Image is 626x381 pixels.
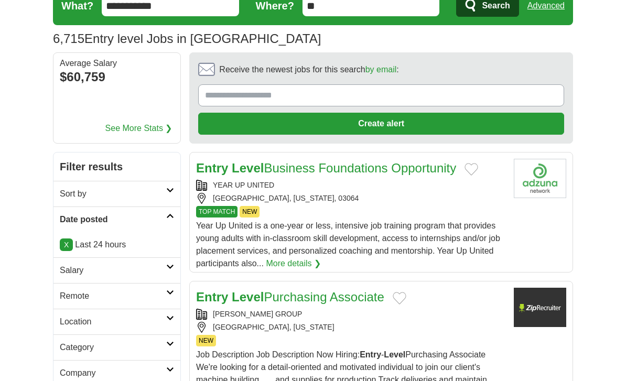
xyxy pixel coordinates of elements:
[196,206,238,217] span: TOP MATCH
[53,153,180,181] h2: Filter results
[60,367,166,379] h2: Company
[232,290,264,304] strong: Level
[465,163,478,176] button: Add to favorite jobs
[196,309,505,320] div: [PERSON_NAME] GROUP
[196,161,228,175] strong: Entry
[196,322,505,333] div: [GEOGRAPHIC_DATA], [US_STATE]
[196,180,505,191] div: YEAR UP UNITED
[60,264,166,277] h2: Salary
[232,161,264,175] strong: Level
[240,206,260,217] span: NEW
[60,59,174,68] div: Average Salary
[53,309,180,334] a: Location
[384,350,405,359] strong: Level
[196,290,384,304] a: Entry LevelPurchasing Associate
[60,238,73,251] a: X
[53,206,180,232] a: Date posted
[266,257,321,270] a: More details ❯
[198,113,564,135] button: Create alert
[53,257,180,283] a: Salary
[60,68,174,86] div: $60,759
[196,161,456,175] a: Entry LevelBusiness Foundations Opportunity
[196,193,505,204] div: [GEOGRAPHIC_DATA], [US_STATE], 03064
[60,238,174,251] p: Last 24 hours
[60,290,166,302] h2: Remote
[60,341,166,354] h2: Category
[393,292,406,304] button: Add to favorite jobs
[514,288,566,327] img: Company logo
[360,350,381,359] strong: Entry
[365,65,397,74] a: by email
[196,221,500,268] span: Year Up United is a one-year or less, intensive job training program that provides young adults w...
[53,181,180,206] a: Sort by
[53,283,180,309] a: Remote
[53,334,180,360] a: Category
[53,31,321,46] h1: Entry level Jobs in [GEOGRAPHIC_DATA]
[105,122,172,135] a: See More Stats ❯
[60,315,166,328] h2: Location
[196,335,216,346] span: NEW
[219,63,398,76] span: Receive the newest jobs for this search :
[196,290,228,304] strong: Entry
[60,213,166,226] h2: Date posted
[60,188,166,200] h2: Sort by
[53,29,84,48] span: 6,715
[514,159,566,198] img: Company logo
